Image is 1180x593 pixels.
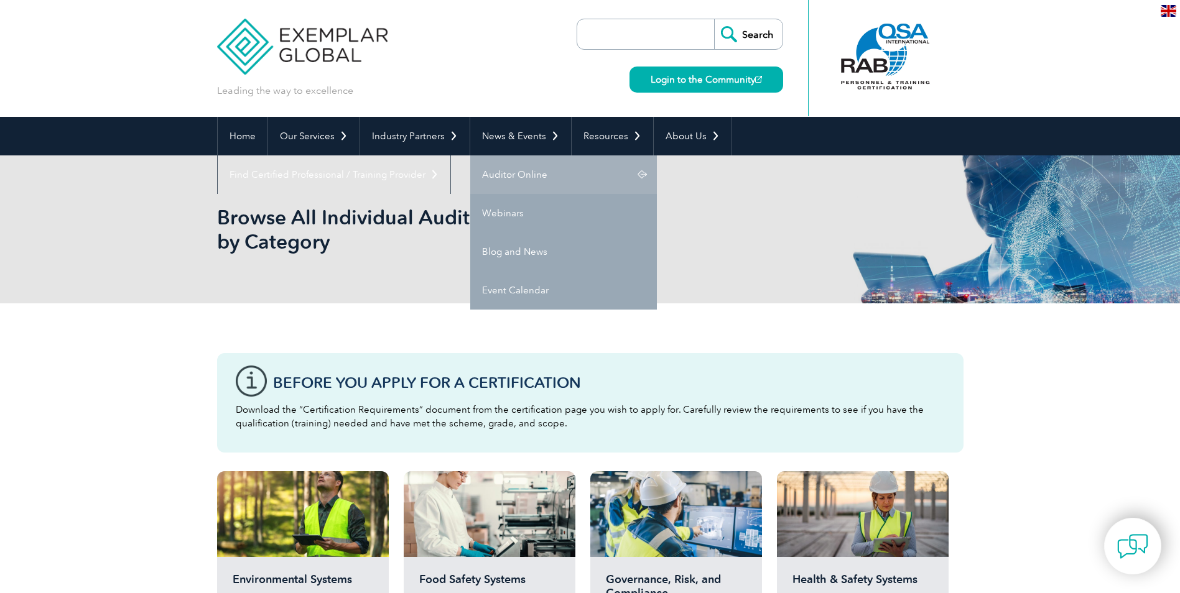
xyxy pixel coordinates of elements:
input: Search [714,19,783,49]
img: open_square.png [755,76,762,83]
h1: Browse All Individual Auditors Certifications by Category [217,205,695,254]
a: Home [218,117,267,155]
h3: Before You Apply For a Certification [273,375,945,390]
a: News & Events [470,117,571,155]
img: contact-chat.png [1117,531,1148,562]
a: Login to the Community [629,67,783,93]
a: Our Services [268,117,360,155]
a: Find Certified Professional / Training Provider [218,155,450,194]
p: Leading the way to excellence [217,84,353,98]
a: About Us [654,117,732,155]
a: Event Calendar [470,271,657,310]
a: Resources [572,117,653,155]
img: en [1161,5,1176,17]
p: Download the “Certification Requirements” document from the certification page you wish to apply ... [236,403,945,430]
a: Blog and News [470,232,657,271]
a: Auditor Online [470,155,657,194]
a: Industry Partners [360,117,470,155]
a: Webinars [470,194,657,232]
